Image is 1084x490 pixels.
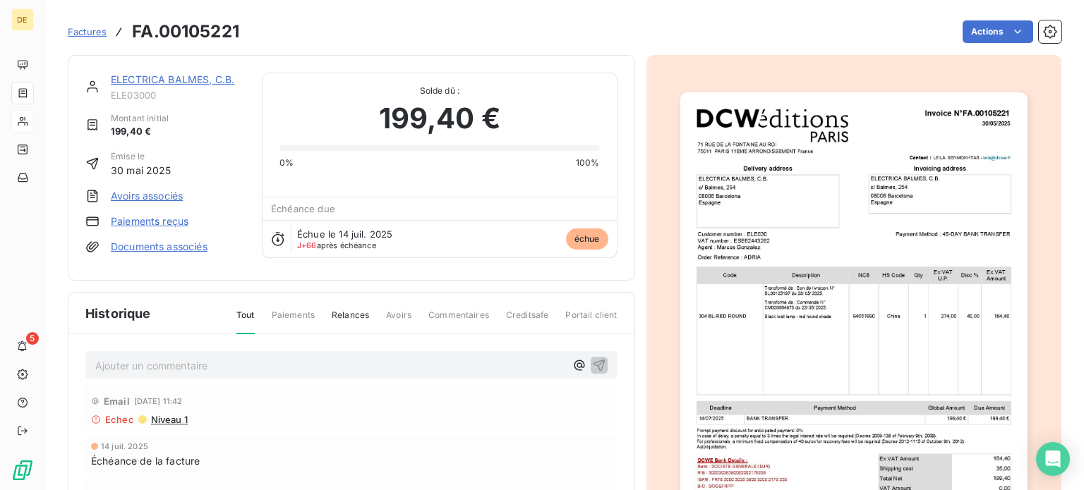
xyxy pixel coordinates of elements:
span: Échéance de la facture [91,453,200,468]
a: Documents associés [111,240,207,254]
span: 5 [26,332,39,345]
span: ELE03000 [111,90,245,101]
img: Logo LeanPay [11,459,34,482]
span: 14 juil. 2025 [101,442,148,451]
div: Open Intercom Messenger [1036,442,1070,476]
span: 0% [279,157,294,169]
a: Paiements reçus [111,214,188,228]
span: Factures [68,26,107,37]
a: Factures [68,25,107,39]
span: Paiements [272,309,315,333]
span: Solde dû : [279,85,599,97]
h3: FA.00105221 [132,19,239,44]
span: Avoirs [386,309,411,333]
span: Émise le [111,150,171,163]
button: Actions [963,20,1033,43]
span: Niveau 1 [150,414,188,425]
span: Échue le 14 juil. 2025 [297,228,392,240]
span: J+66 [297,240,317,250]
span: Portail client [565,309,617,333]
span: Tout [236,309,255,334]
span: après échéance [297,241,376,250]
span: Email [104,396,130,407]
span: Commentaires [428,309,489,333]
span: 100% [576,157,600,169]
span: Échéance due [271,203,335,214]
span: Historique [85,304,151,323]
span: échue [566,228,608,250]
span: 30 mai 2025 [111,163,171,178]
span: Creditsafe [506,309,549,333]
a: Avoirs associés [111,189,183,203]
span: 199,40 € [111,125,169,139]
span: Relances [332,309,369,333]
span: Echec [105,414,134,425]
span: [DATE] 11:42 [134,397,183,405]
span: Montant initial [111,112,169,125]
a: ELECTRICA BALMES, C.B. [111,73,234,85]
div: DE [11,8,34,31]
span: 199,40 € [379,97,500,140]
